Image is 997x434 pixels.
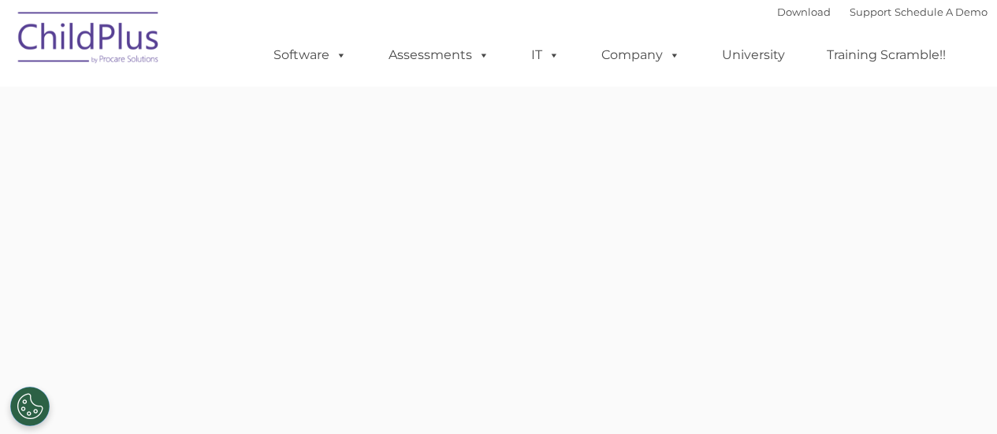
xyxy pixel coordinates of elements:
img: ChildPlus by Procare Solutions [10,1,168,80]
a: Download [777,6,831,18]
a: Support [850,6,891,18]
font: | [777,6,988,18]
a: Assessments [373,39,505,71]
a: Software [258,39,363,71]
a: Schedule A Demo [895,6,988,18]
button: Cookies Settings [10,387,50,426]
a: University [706,39,801,71]
a: Training Scramble!! [811,39,962,71]
a: Company [586,39,696,71]
a: IT [515,39,575,71]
